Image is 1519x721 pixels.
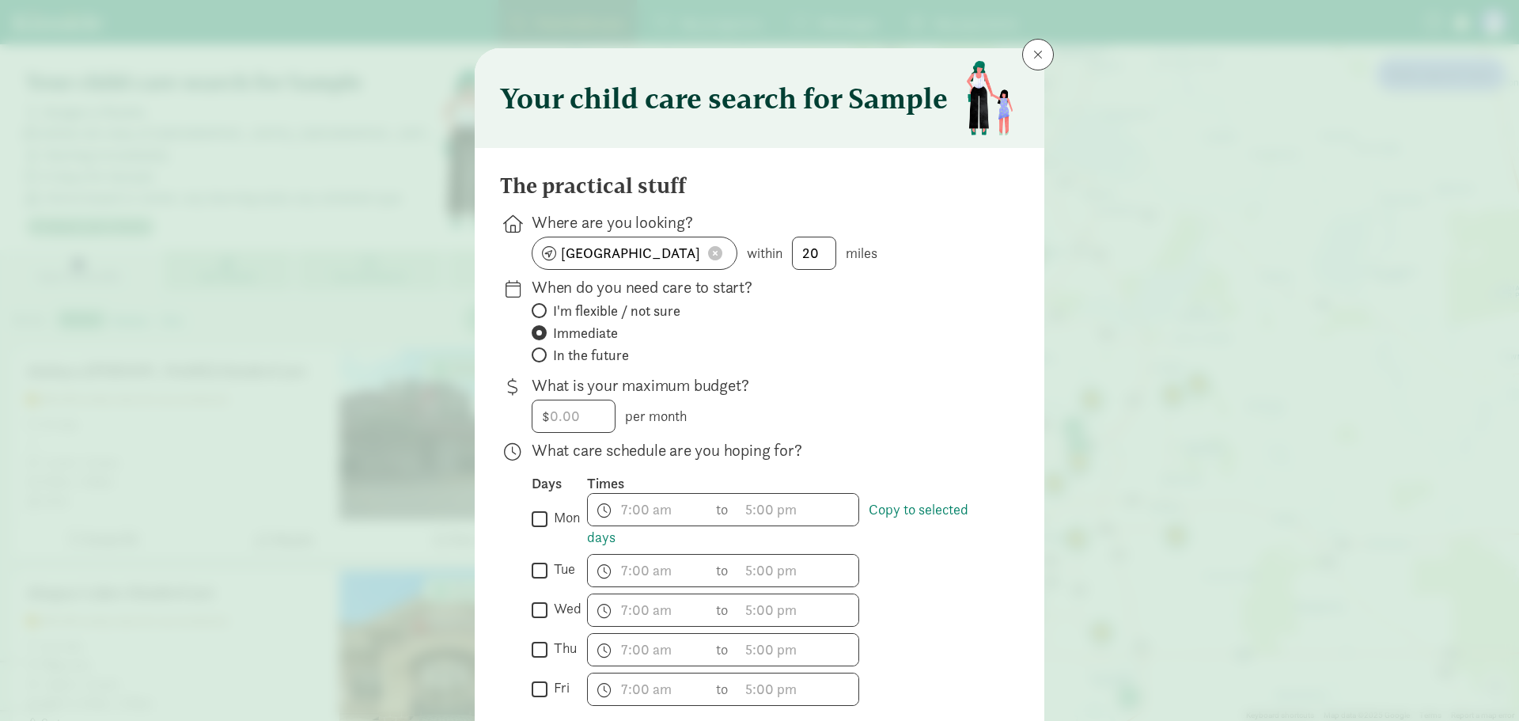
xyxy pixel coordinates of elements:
label: fri [547,678,570,697]
h3: Your child care search for Sample [500,82,948,114]
p: What is your maximum budget? [532,374,994,397]
span: to [716,639,730,660]
span: I'm flexible / not sure [553,302,680,321]
input: 5:00 pm [738,494,858,526]
input: 0.00 [532,400,615,432]
label: mon [547,508,580,527]
span: to [716,499,730,520]
div: Times [587,474,994,493]
p: Where are you looking? [532,211,994,233]
span: to [716,599,730,620]
a: Copy to selected days [587,500,968,546]
span: In the future [553,346,629,365]
span: within [747,244,782,262]
span: to [716,678,730,700]
input: 7:00 am [588,594,708,626]
label: tue [547,560,575,579]
input: 5:00 pm [738,634,858,666]
span: Immediate [553,324,618,343]
label: wed [547,599,581,618]
input: 7:00 am [588,494,708,526]
label: thu [547,639,577,658]
span: to [716,560,730,581]
div: Days [532,474,587,493]
input: 5:00 pm [738,674,858,705]
p: When do you need care to start? [532,276,994,298]
input: 5:00 pm [738,555,858,586]
input: 5:00 pm [738,594,858,626]
span: per month [625,407,687,425]
input: 7:00 am [588,555,708,586]
p: What care schedule are you hoping for? [532,439,994,461]
h4: The practical stuff [500,173,686,199]
input: 7:00 am [588,634,708,666]
input: enter zipcode or address [532,237,737,269]
span: miles [846,244,877,262]
input: 7:00 am [588,674,708,705]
